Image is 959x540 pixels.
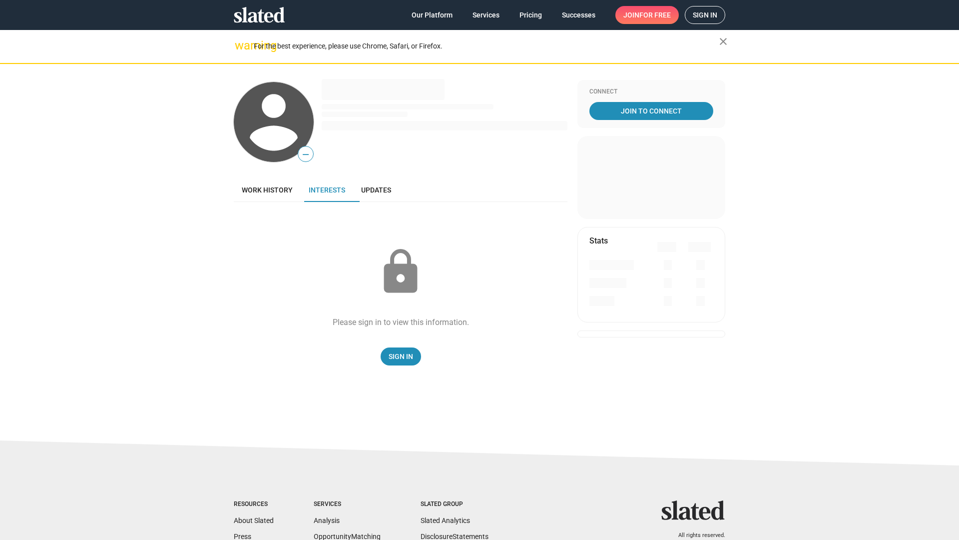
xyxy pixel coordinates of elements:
[693,6,717,23] span: Sign in
[333,317,469,327] div: Please sign in to view this information.
[421,516,470,524] a: Slated Analytics
[309,186,345,194] span: Interests
[473,6,499,24] span: Services
[412,6,453,24] span: Our Platform
[639,6,671,24] span: for free
[301,178,353,202] a: Interests
[234,500,274,508] div: Resources
[234,516,274,524] a: About Slated
[589,235,608,246] mat-card-title: Stats
[591,102,711,120] span: Join To Connect
[519,6,542,24] span: Pricing
[361,186,391,194] span: Updates
[254,39,719,53] div: For the best experience, please use Chrome, Safari, or Firefox.
[381,347,421,365] a: Sign In
[615,6,679,24] a: Joinfor free
[589,102,713,120] a: Join To Connect
[511,6,550,24] a: Pricing
[298,148,313,161] span: —
[353,178,399,202] a: Updates
[685,6,725,24] a: Sign in
[314,516,340,524] a: Analysis
[554,6,603,24] a: Successes
[389,347,413,365] span: Sign In
[465,6,507,24] a: Services
[623,6,671,24] span: Join
[314,500,381,508] div: Services
[421,500,488,508] div: Slated Group
[235,39,247,51] mat-icon: warning
[717,35,729,47] mat-icon: close
[404,6,461,24] a: Our Platform
[376,247,426,297] mat-icon: lock
[234,178,301,202] a: Work history
[242,186,293,194] span: Work history
[562,6,595,24] span: Successes
[589,88,713,96] div: Connect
